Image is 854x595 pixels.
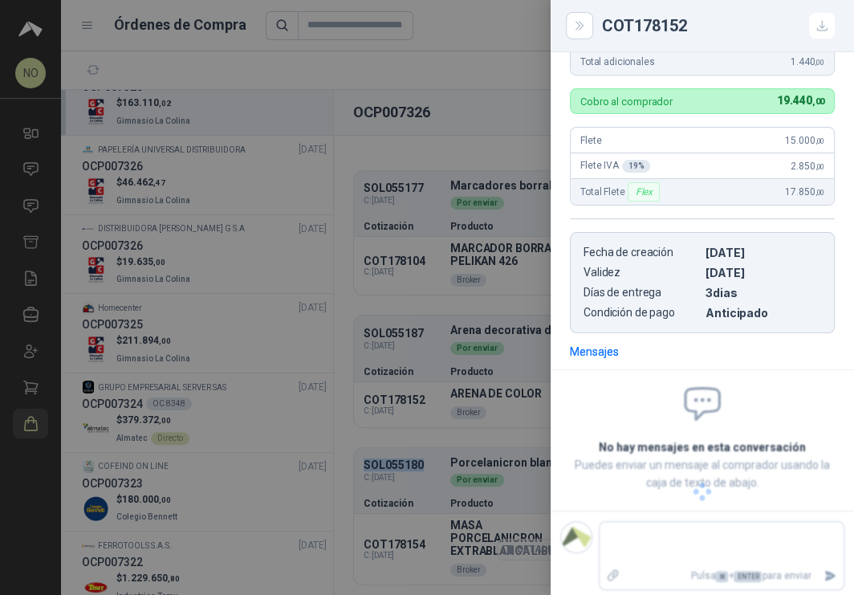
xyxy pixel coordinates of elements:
[570,16,589,35] button: Close
[570,343,619,361] div: Mensajes
[584,246,699,259] p: Fecha de creación
[602,13,835,39] div: COT178152
[706,306,821,320] p: Anticipado
[584,266,699,279] p: Validez
[815,137,824,145] span: ,00
[706,286,821,300] p: 3 dias
[785,135,824,146] span: 15.000
[777,94,824,107] span: 19.440
[791,56,824,67] span: 1.440
[622,160,651,173] div: 19 %
[815,162,824,171] span: ,00
[811,96,824,107] span: ,00
[785,186,824,198] span: 17.850
[584,306,699,320] p: Condición de pago
[571,49,834,75] div: Total adicionales
[580,160,650,173] span: Flete IVA
[584,286,699,300] p: Días de entrega
[628,182,659,202] div: Flex
[706,246,821,259] p: [DATE]
[815,188,824,197] span: ,00
[791,161,824,172] span: 2.850
[580,96,673,107] p: Cobro al comprador
[580,135,601,146] span: Flete
[815,58,824,67] span: ,00
[706,266,821,279] p: [DATE]
[580,182,663,202] span: Total Flete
